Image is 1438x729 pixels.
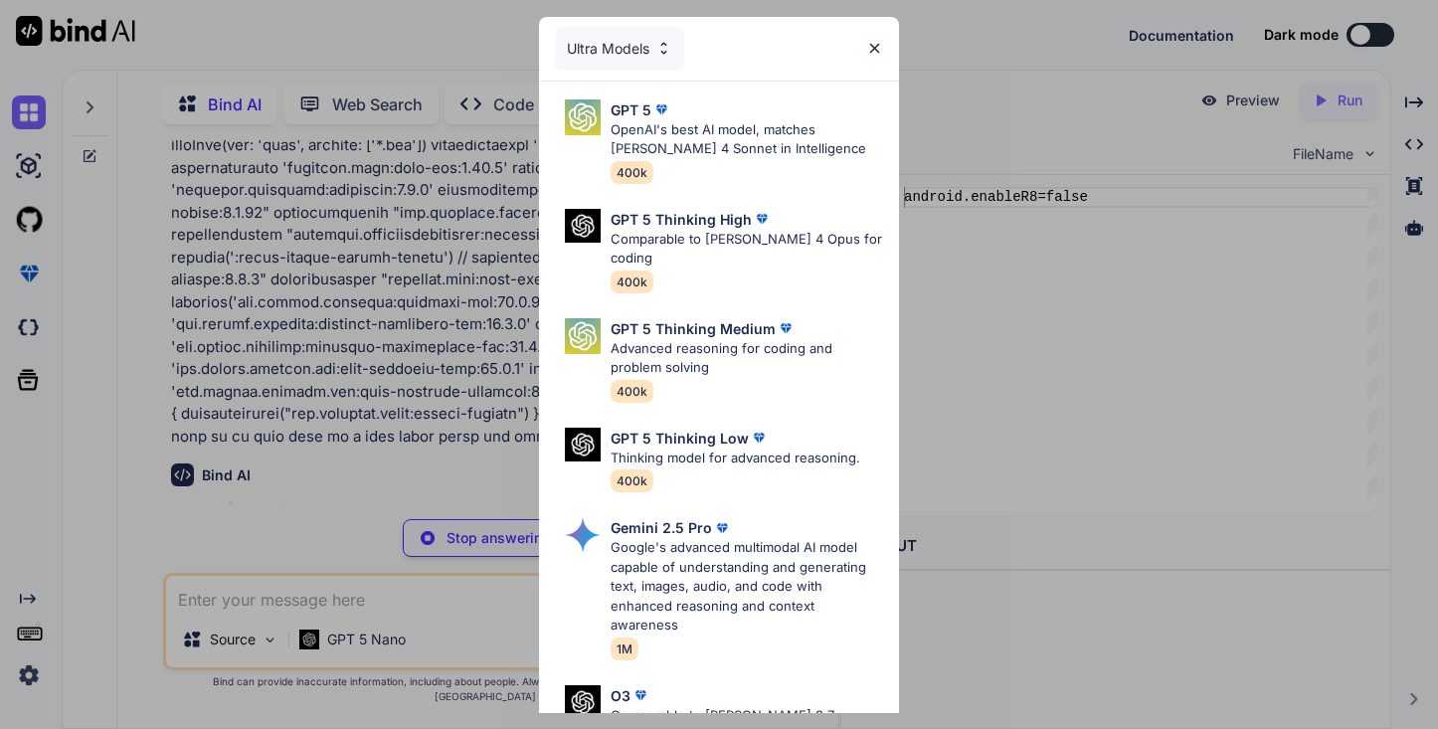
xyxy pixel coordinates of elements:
[611,271,653,293] span: 400k
[611,538,883,636] p: Google's advanced multimodal AI model capable of understanding and generating text, images, audio...
[555,27,684,71] div: Ultra Models
[611,161,653,184] span: 400k
[565,428,601,462] img: Pick Models
[752,209,772,229] img: premium
[611,339,883,378] p: Advanced reasoning for coding and problem solving
[611,638,638,660] span: 1M
[565,685,601,720] img: Pick Models
[749,428,769,448] img: premium
[655,40,672,57] img: Pick Models
[611,449,860,468] p: Thinking model for advanced reasoning.
[611,99,651,120] p: GPT 5
[611,318,776,339] p: GPT 5 Thinking Medium
[776,318,796,338] img: premium
[565,209,601,244] img: Pick Models
[712,518,732,538] img: premium
[611,685,630,706] p: O3
[651,99,671,119] img: premium
[565,99,601,135] img: Pick Models
[611,230,883,269] p: Comparable to [PERSON_NAME] 4 Opus for coding
[611,380,653,403] span: 400k
[611,209,752,230] p: GPT 5 Thinking High
[611,428,749,449] p: GPT 5 Thinking Low
[611,120,883,159] p: OpenAI's best AI model, matches [PERSON_NAME] 4 Sonnet in Intelligence
[611,517,712,538] p: Gemini 2.5 Pro
[630,685,650,705] img: premium
[565,318,601,354] img: Pick Models
[866,40,883,57] img: close
[611,469,653,492] span: 400k
[565,517,601,553] img: Pick Models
